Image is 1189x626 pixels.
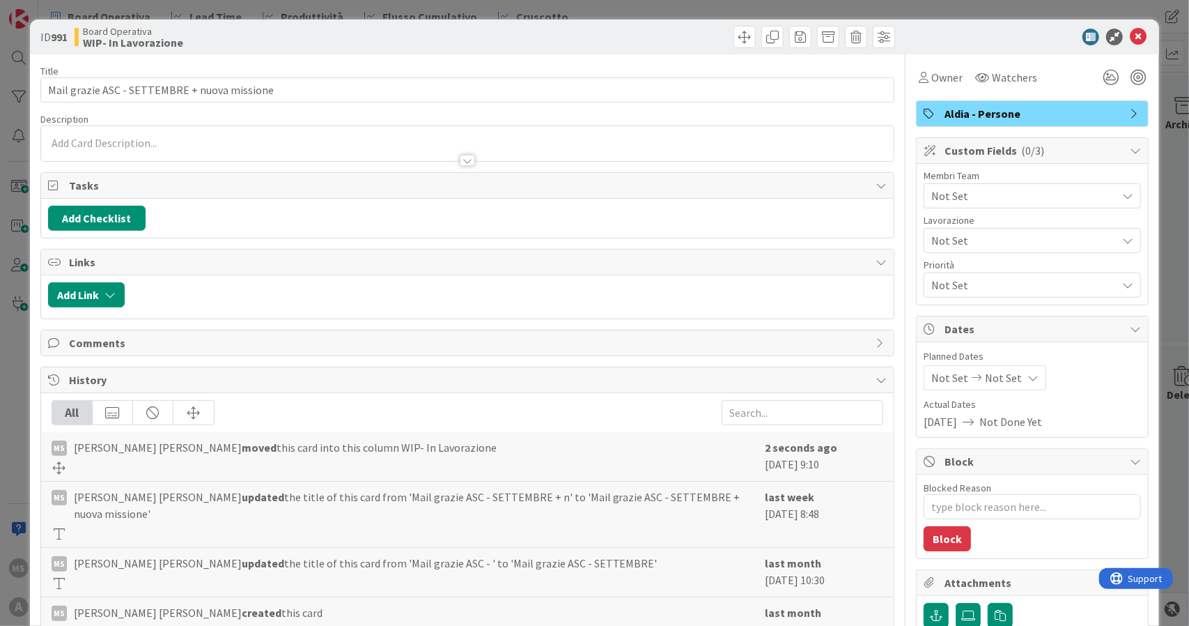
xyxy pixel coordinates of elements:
[29,2,63,19] span: Support
[765,489,883,540] div: [DATE] 8:48
[40,113,88,125] span: Description
[979,413,1042,430] span: Not Done Yet
[765,441,837,455] b: 2 seconds ago
[83,37,183,48] b: WIP- In Lavorazione
[924,349,1141,364] span: Planned Dates
[992,69,1037,86] span: Watchers
[40,65,59,77] label: Title
[722,400,883,425] input: Search...
[945,321,1123,337] span: Dates
[52,441,67,456] div: MS
[765,606,821,620] b: last month
[765,556,821,570] b: last month
[931,277,1117,293] span: Not Set
[242,490,284,504] b: updated
[931,69,963,86] span: Owner
[242,556,284,570] b: updated
[945,574,1123,591] span: Attachments
[931,231,1110,250] span: Not Set
[69,177,869,194] span: Tasks
[52,556,67,572] div: MS
[924,260,1141,270] div: Priorità
[765,555,883,590] div: [DATE] 10:30
[52,490,67,505] div: MS
[924,413,957,430] span: [DATE]
[51,30,68,44] b: 991
[69,254,869,270] span: Links
[924,482,991,494] label: Blocked Reason
[931,369,968,386] span: Not Set
[74,604,322,621] span: [PERSON_NAME] [PERSON_NAME] this card
[48,282,125,307] button: Add Link
[924,171,1141,181] div: Membri Team
[242,441,277,455] b: moved
[40,29,68,45] span: ID
[924,215,1141,225] div: Lavorazione
[69,372,869,388] span: History
[945,105,1123,122] span: Aldia - Persone
[48,206,146,231] button: Add Checklist
[924,526,971,551] button: Block
[985,369,1022,386] span: Not Set
[69,335,869,351] span: Comments
[52,401,93,425] div: All
[74,555,658,572] span: [PERSON_NAME] [PERSON_NAME] the title of this card from 'Mail grazie ASC - ' to 'Mail grazie ASC ...
[52,606,67,621] div: MS
[83,26,183,37] span: Board Operativa
[1021,144,1044,158] span: ( 0/3 )
[74,489,759,522] span: [PERSON_NAME] [PERSON_NAME] the title of this card from 'Mail grazie ASC - SETTEMBRE + n' to 'Mai...
[924,397,1141,412] span: Actual Dates
[765,439,883,474] div: [DATE] 9:10
[242,606,281,620] b: created
[765,490,814,504] b: last week
[40,77,895,102] input: type card name here...
[945,453,1123,470] span: Block
[931,188,1117,204] span: Not Set
[74,439,497,456] span: [PERSON_NAME] [PERSON_NAME] this card into this column WIP- In Lavorazione
[945,142,1123,159] span: Custom Fields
